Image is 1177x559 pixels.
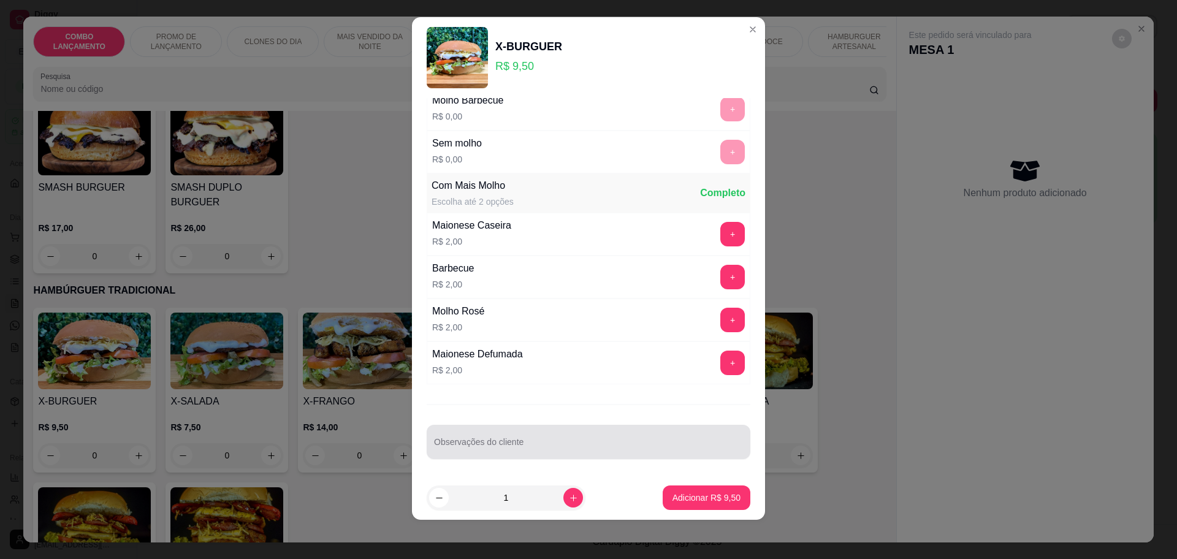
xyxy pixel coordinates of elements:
button: Adicionar R$ 9,50 [663,485,750,510]
div: Barbecue [432,261,474,276]
div: Com Mais Molho [432,178,514,193]
p: R$ 9,50 [495,58,562,75]
p: R$ 0,00 [432,153,482,165]
p: R$ 2,00 [432,278,474,291]
div: Maionese Defumada [432,347,523,362]
input: Observações do cliente [434,441,743,453]
button: add [720,222,745,246]
button: add [720,351,745,375]
button: increase-product-quantity [563,488,583,508]
button: decrease-product-quantity [429,488,449,508]
div: Escolha até 2 opções [432,196,514,208]
p: R$ 2,00 [432,364,523,376]
div: Molho Rosé [432,304,484,319]
button: Close [743,20,763,39]
div: Completo [700,186,745,200]
img: product-image [427,27,488,88]
div: Sem molho [432,136,482,151]
p: Adicionar R$ 9,50 [672,492,741,504]
div: Maionese Caseira [432,218,511,233]
div: Molho Barbecue [432,93,504,108]
p: R$ 0,00 [432,110,504,123]
p: R$ 2,00 [432,235,511,248]
div: X-BURGUER [495,38,562,55]
p: R$ 2,00 [432,321,484,333]
button: add [720,265,745,289]
button: add [720,308,745,332]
